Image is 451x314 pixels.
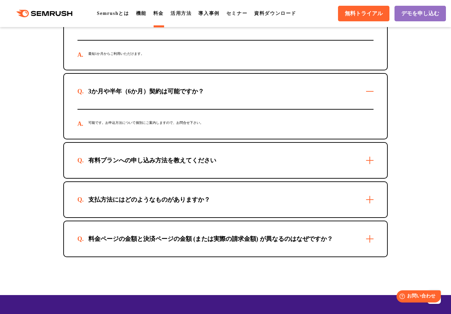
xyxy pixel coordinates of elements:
[97,11,129,16] a: Semrushとは
[77,110,374,139] div: 可能です。お申込方法について個別にご案内しますので、お問合せ下さい。
[391,288,444,307] iframe: Help widget launcher
[77,41,374,70] div: 最短1か月からご利用いただけます。
[171,11,191,16] a: 活用方法
[77,235,344,243] div: 料金ページの金額と決済ページの金額 (または実際の請求金額) が異なるのはなぜですか？
[77,87,215,95] div: 3か月や半年（6か月）契約は可能ですか？
[153,11,164,16] a: 料金
[226,11,247,16] a: セミナー
[136,11,146,16] a: 機能
[394,6,446,21] a: デモを申し込む
[401,10,439,17] span: デモを申し込む
[345,10,383,17] span: 無料トライアル
[338,6,389,21] a: 無料トライアル
[198,11,219,16] a: 導入事例
[77,156,227,164] div: 有料プランへの申し込み方法を教えてください
[254,11,296,16] a: 資料ダウンロード
[77,196,221,204] div: 支払方法にはどのようなものがありますか？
